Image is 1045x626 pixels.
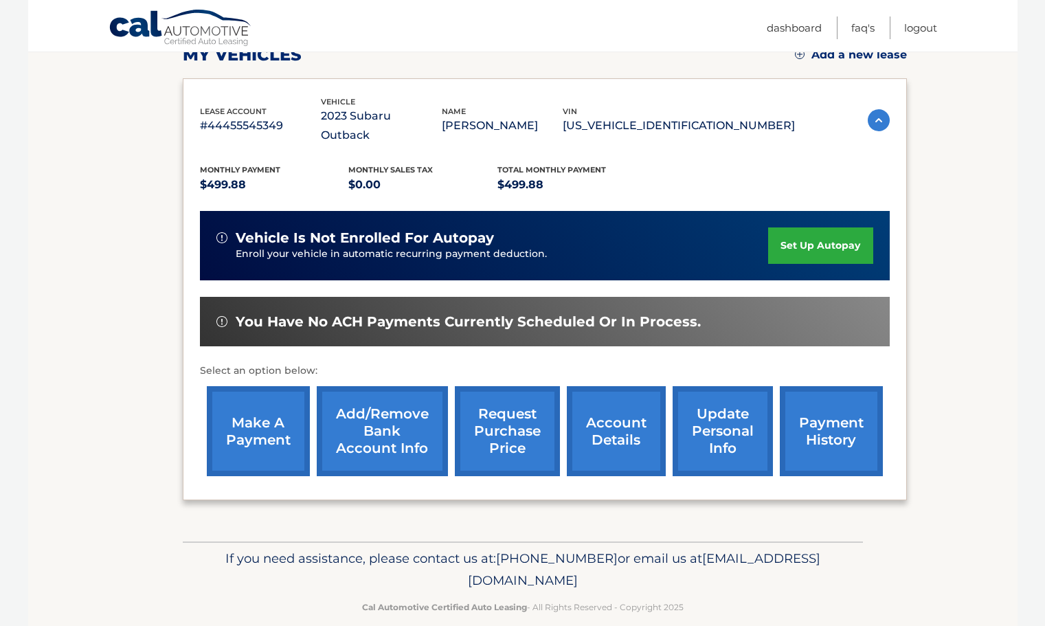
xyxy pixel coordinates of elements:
[200,363,890,379] p: Select an option below:
[851,16,875,39] a: FAQ's
[442,116,563,135] p: [PERSON_NAME]
[767,16,822,39] a: Dashboard
[192,548,854,592] p: If you need assistance, please contact us at: or email us at
[216,232,227,243] img: alert-white.svg
[768,227,873,264] a: set up autopay
[496,550,618,566] span: [PHONE_NUMBER]
[321,97,355,107] span: vehicle
[200,116,321,135] p: #44455545349
[321,107,442,145] p: 2023 Subaru Outback
[468,550,820,588] span: [EMAIL_ADDRESS][DOMAIN_NAME]
[795,49,805,59] img: add.svg
[216,316,227,327] img: alert-white.svg
[563,107,577,116] span: vin
[795,48,907,62] a: Add a new lease
[200,175,349,194] p: $499.88
[183,45,302,65] h2: my vehicles
[497,165,606,175] span: Total Monthly Payment
[236,230,494,247] span: vehicle is not enrolled for autopay
[455,386,560,476] a: request purchase price
[348,175,497,194] p: $0.00
[109,9,253,49] a: Cal Automotive
[200,165,280,175] span: Monthly Payment
[236,247,769,262] p: Enroll your vehicle in automatic recurring payment deduction.
[207,386,310,476] a: make a payment
[563,116,795,135] p: [US_VEHICLE_IDENTIFICATION_NUMBER]
[348,165,433,175] span: Monthly sales Tax
[567,386,666,476] a: account details
[673,386,773,476] a: update personal info
[317,386,448,476] a: Add/Remove bank account info
[904,16,937,39] a: Logout
[780,386,883,476] a: payment history
[236,313,701,331] span: You have no ACH payments currently scheduled or in process.
[362,602,527,612] strong: Cal Automotive Certified Auto Leasing
[868,109,890,131] img: accordion-active.svg
[442,107,466,116] span: name
[192,600,854,614] p: - All Rights Reserved - Copyright 2025
[497,175,647,194] p: $499.88
[200,107,267,116] span: lease account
